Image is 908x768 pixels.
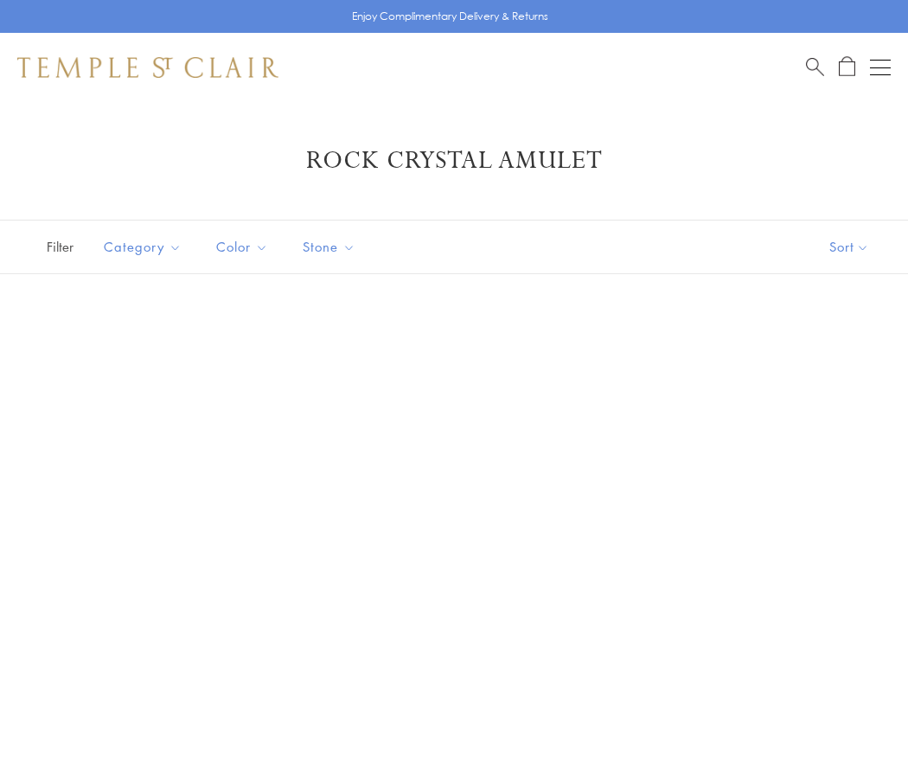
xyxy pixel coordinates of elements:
[17,57,278,78] img: Temple St. Clair
[208,236,281,258] span: Color
[203,227,281,266] button: Color
[352,8,548,25] p: Enjoy Complimentary Delivery & Returns
[95,236,195,258] span: Category
[294,236,368,258] span: Stone
[91,227,195,266] button: Category
[790,221,908,273] button: Show sort by
[43,145,865,176] h1: Rock Crystal Amulet
[839,56,855,78] a: Open Shopping Bag
[806,56,824,78] a: Search
[870,57,891,78] button: Open navigation
[290,227,368,266] button: Stone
